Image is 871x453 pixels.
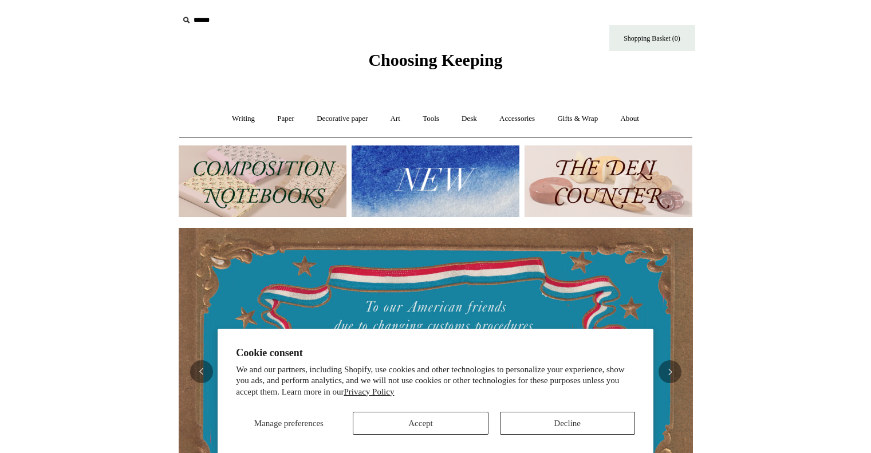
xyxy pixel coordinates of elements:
button: Next [659,360,681,383]
a: Writing [222,104,265,134]
h2: Cookie consent [236,347,635,359]
button: Previous [190,360,213,383]
a: Decorative paper [306,104,378,134]
a: Gifts & Wrap [547,104,608,134]
button: Accept [353,412,488,435]
button: Manage preferences [236,412,341,435]
a: Accessories [489,104,545,134]
a: Privacy Policy [344,387,395,396]
a: Tools [412,104,450,134]
p: We and our partners, including Shopify, use cookies and other technologies to personalize your ex... [236,364,635,398]
span: Choosing Keeping [368,50,502,69]
img: The Deli Counter [525,145,692,217]
a: Choosing Keeping [368,60,502,68]
a: About [610,104,649,134]
img: 202302 Composition ledgers.jpg__PID:69722ee6-fa44-49dd-a067-31375e5d54ec [179,145,346,217]
a: Paper [267,104,305,134]
span: Manage preferences [254,419,324,428]
button: Decline [500,412,635,435]
img: New.jpg__PID:f73bdf93-380a-4a35-bcfe-7823039498e1 [352,145,519,217]
a: Art [380,104,411,134]
a: Shopping Basket (0) [609,25,695,51]
a: Desk [451,104,487,134]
